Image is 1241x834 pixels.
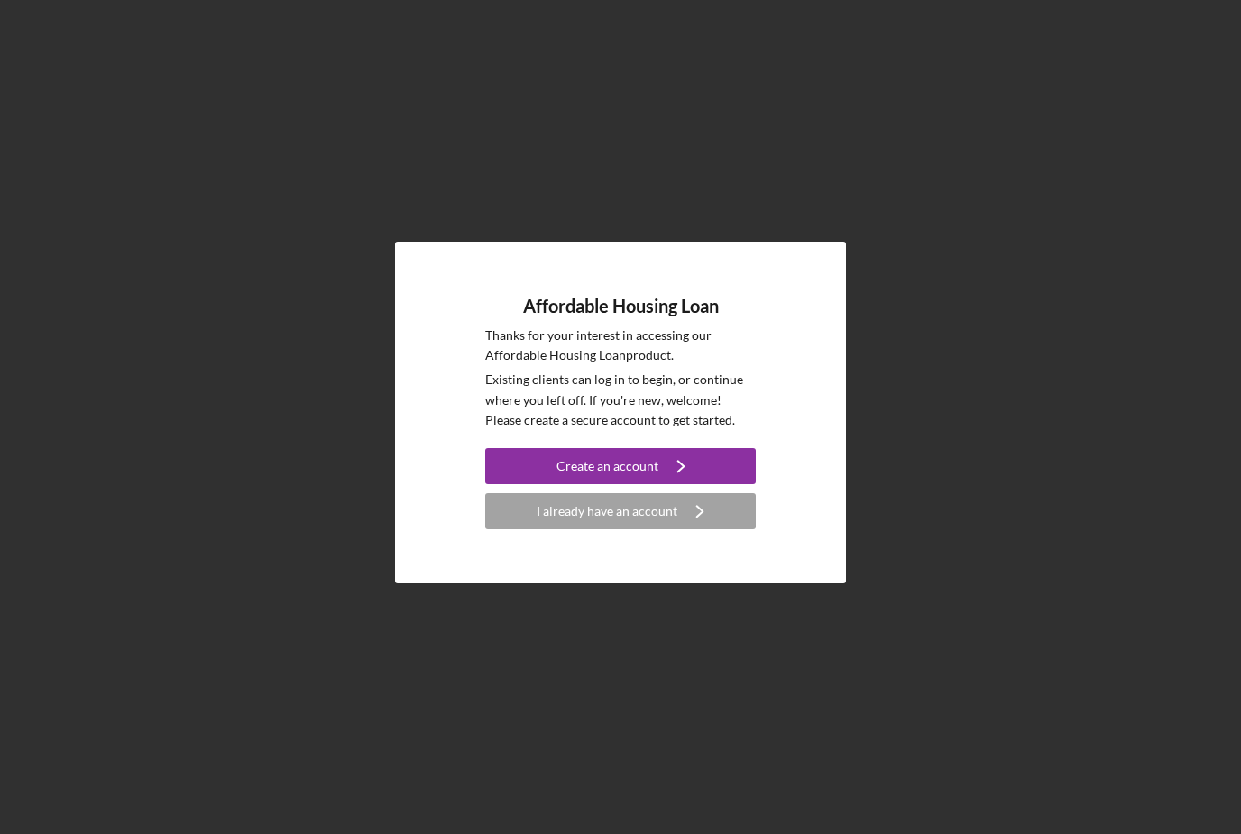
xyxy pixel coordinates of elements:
a: Create an account [485,448,756,489]
div: I already have an account [537,493,677,529]
p: Thanks for your interest in accessing our Affordable Housing Loan product. [485,325,756,366]
p: Existing clients can log in to begin, or continue where you left off. If you're new, welcome! Ple... [485,370,756,430]
h4: Affordable Housing Loan [523,296,719,316]
button: I already have an account [485,493,756,529]
button: Create an account [485,448,756,484]
div: Create an account [556,448,658,484]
